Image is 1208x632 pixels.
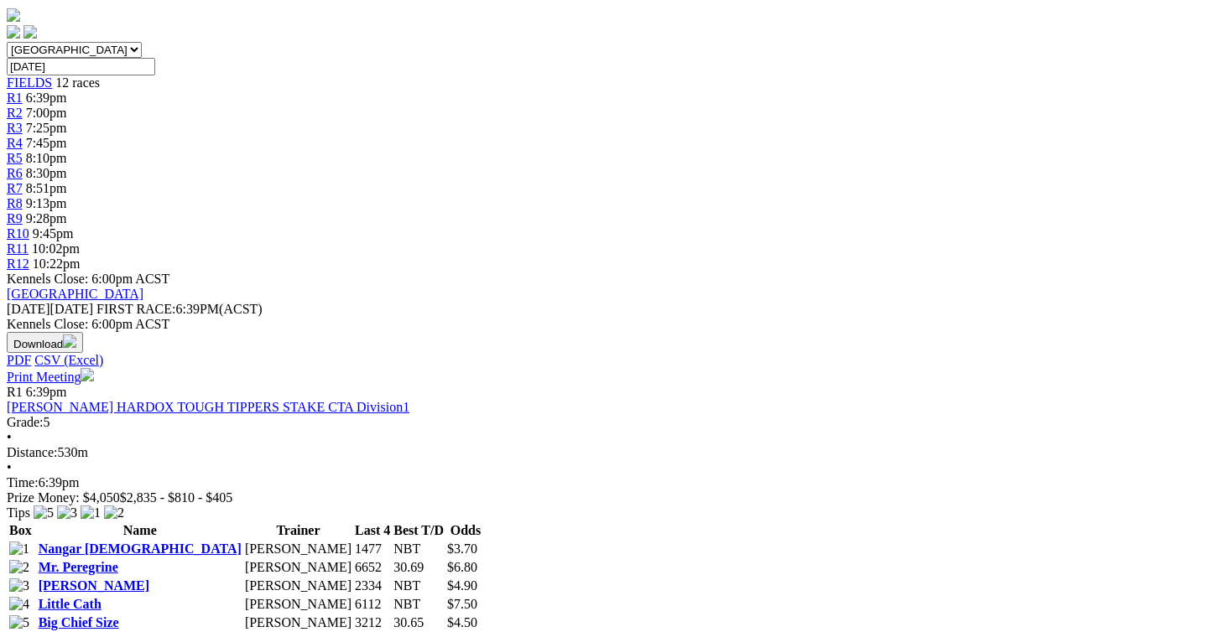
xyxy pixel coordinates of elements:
[26,151,67,165] span: 8:10pm
[7,445,1201,460] div: 530m
[244,559,352,576] td: [PERSON_NAME]
[447,560,477,574] span: $6.80
[7,241,29,256] a: R11
[7,256,29,271] a: R12
[393,559,445,576] td: 30.69
[63,334,76,348] img: download.svg
[7,226,29,241] a: R10
[9,560,29,575] img: 2
[447,597,477,611] span: $7.50
[7,25,20,39] img: facebook.svg
[7,166,23,180] a: R6
[7,211,23,225] a: R9
[244,522,352,539] th: Trainer
[393,614,445,631] td: 30.65
[7,475,39,490] span: Time:
[26,136,67,150] span: 7:45pm
[7,430,12,444] span: •
[9,523,32,537] span: Box
[32,241,80,256] span: 10:02pm
[26,385,67,399] span: 6:39pm
[38,522,242,539] th: Name
[393,596,445,613] td: NBT
[354,614,391,631] td: 3212
[39,597,102,611] a: Little Cath
[104,505,124,521] img: 2
[26,181,67,195] span: 8:51pm
[26,91,67,105] span: 6:39pm
[7,136,23,150] a: R4
[39,578,149,593] a: [PERSON_NAME]
[7,415,44,429] span: Grade:
[7,385,23,399] span: R1
[7,475,1201,490] div: 6:39pm
[7,287,143,301] a: [GEOGRAPHIC_DATA]
[447,541,477,556] span: $3.70
[96,302,263,316] span: 6:39PM(ACST)
[7,332,83,353] button: Download
[7,415,1201,430] div: 5
[7,370,94,384] a: Print Meeting
[39,560,118,574] a: Mr. Peregrine
[244,578,352,594] td: [PERSON_NAME]
[23,25,37,39] img: twitter.svg
[7,196,23,210] a: R8
[7,106,23,120] a: R2
[34,353,103,367] a: CSV (Excel)
[354,559,391,576] td: 6652
[33,226,74,241] span: 9:45pm
[354,596,391,613] td: 6112
[447,615,477,629] span: $4.50
[26,196,67,210] span: 9:13pm
[9,578,29,593] img: 3
[26,166,67,180] span: 8:30pm
[7,400,409,414] a: [PERSON_NAME] HARDOX TOUGH TIPPERS STAKE CTA Division1
[393,578,445,594] td: NBT
[7,121,23,135] a: R3
[34,505,54,521] img: 5
[7,445,57,459] span: Distance:
[39,541,242,556] a: Nangar [DEMOGRAPHIC_DATA]
[39,615,119,629] a: Big Chief Size
[354,578,391,594] td: 2334
[7,505,30,520] span: Tips
[244,541,352,557] td: [PERSON_NAME]
[7,91,23,105] a: R1
[244,614,352,631] td: [PERSON_NAME]
[7,272,169,286] span: Kennels Close: 6:00pm ACST
[7,302,93,316] span: [DATE]
[81,368,94,381] img: printer.svg
[57,505,77,521] img: 3
[26,106,67,120] span: 7:00pm
[447,578,477,593] span: $4.90
[7,8,20,22] img: logo-grsa-white.png
[81,505,101,521] img: 1
[7,317,1201,332] div: Kennels Close: 6:00pm ACST
[9,615,29,630] img: 5
[7,151,23,165] a: R5
[9,597,29,612] img: 4
[7,75,52,90] a: FIELDS
[26,121,67,135] span: 7:25pm
[7,490,1201,505] div: Prize Money: $4,050
[7,460,12,474] span: •
[7,353,1201,368] div: Download
[7,181,23,195] a: R7
[354,522,391,539] th: Last 4
[446,522,485,539] th: Odds
[7,58,155,75] input: Select date
[120,490,233,505] span: $2,835 - $810 - $405
[96,302,175,316] span: FIRST RACE:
